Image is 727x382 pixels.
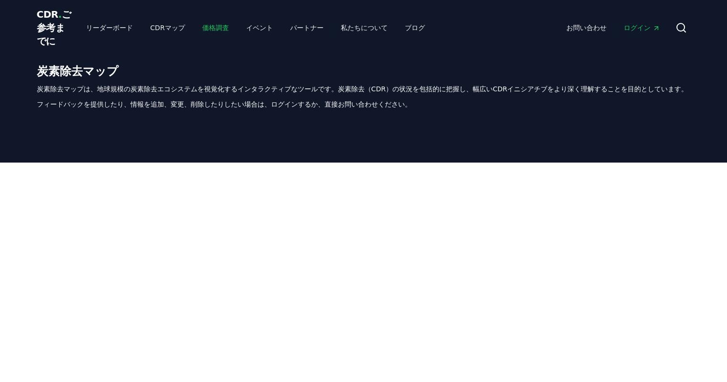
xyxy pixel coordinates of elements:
[37,63,119,78] font: 炭素除去マップ
[559,19,668,36] nav: 主要
[37,9,71,47] font: ご参考までに
[341,24,388,32] font: 私たちについて
[37,9,58,20] font: CDR
[282,19,331,36] a: パートナー
[616,19,668,36] a: ログイン
[86,24,133,32] font: リーダーボード
[37,100,412,108] font: フィードバックを提供したり、情報を追加、変更、削除したりしたい場合は、ログインするか、直接お問い合わせください。
[566,24,607,32] font: お問い合わせ
[37,8,71,48] a: CDR.ご参考までに
[333,19,395,36] a: 私たちについて
[202,24,229,32] font: 価格調査
[290,24,324,32] font: パートナー
[405,24,425,32] font: ブログ
[78,19,141,36] a: リーダーボード
[246,24,273,32] font: イベント
[58,9,62,20] font: .
[142,19,192,36] a: CDRマップ
[150,24,184,32] font: CDRマップ
[239,19,281,36] a: イベント
[624,24,651,32] font: ログイン
[397,19,433,36] a: ブログ
[195,19,237,36] a: 価格調査
[559,19,614,36] a: お問い合わせ
[37,85,688,93] font: 炭素除去マップは、地球規模の炭素除去エコシステムを視覚化するインタラクティブなツールです。炭素除去（CDR）の状況を包括的に把握し、幅広いCDRイニシアチブをより深く理解することを目的としています。
[78,19,432,36] nav: 主要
